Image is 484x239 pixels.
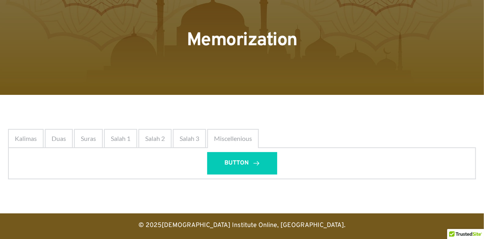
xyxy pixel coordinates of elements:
span: . [344,221,346,229]
span: BUTTON [225,159,249,168]
span: Kalimas [15,134,37,143]
a: BUTTON [207,152,277,175]
span: Salah 3 [180,134,199,143]
span: Salah 1 [111,134,130,143]
span: © 2025 [138,221,162,229]
span: Miscellenious [214,134,252,143]
a: [DEMOGRAPHIC_DATA] Institute Online, [GEOGRAPHIC_DATA] [162,221,344,229]
span: Suras [81,134,96,143]
span: Memorization [187,29,297,52]
span: Duas [52,134,66,143]
span: Salah 2 [145,134,165,143]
